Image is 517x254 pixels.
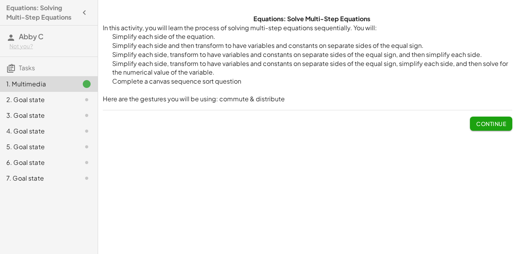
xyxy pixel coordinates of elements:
button: Continue [470,117,512,131]
i: Task not started. [82,126,91,136]
h4: Equations: Solving Multi-Step Equations [6,3,77,22]
i: Task not started. [82,95,91,104]
div: 2. Goal state [6,95,69,104]
i: Task not started. [82,111,91,120]
li: Complete a canvas sequence sort question [103,77,512,86]
div: 7. Goal state [6,174,69,183]
li: Simplify each side and then transform to have variables and constants on separate sides of the eq... [103,41,512,50]
strong: Equations: Solve Multi-Step Equations [253,15,370,23]
div: 1. Multimedia [6,79,69,89]
p: Here are the gestures you will be using: commute & distribute [103,95,512,104]
li: Simplify each side of the equation. [103,32,512,41]
div: 5. Goal state [6,142,69,152]
li: Simplify each side, transform to have variables and constants on separate sides of the equal sign... [103,59,512,77]
i: Task not started. [82,174,91,183]
div: 4. Goal state [6,126,69,136]
div: Not you? [9,42,91,50]
div: 6. Goal state [6,158,69,167]
i: Task not started. [82,142,91,152]
li: Simplify each side, transform to have variables and constants on separate sides of the equal sign... [103,50,512,59]
span: Tasks [19,64,35,72]
i: Task finished. [82,79,91,89]
div: 3. Goal state [6,111,69,120]
span: Abby C [19,32,44,41]
span: Continue [476,120,506,127]
i: Task not started. [82,158,91,167]
p: In this activity, you will learn the process of solving multi-step equations sequentially. You will: [103,24,512,33]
